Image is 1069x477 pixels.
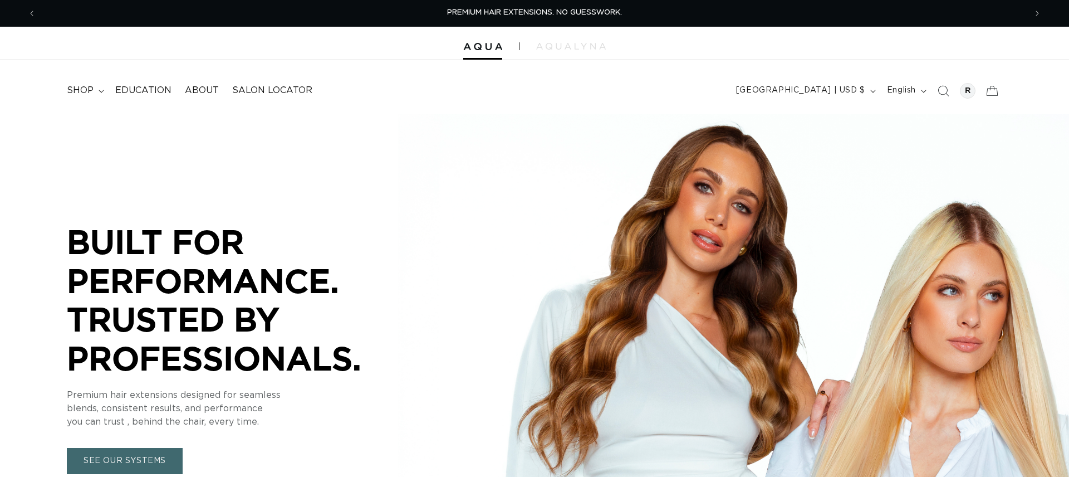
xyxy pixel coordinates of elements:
p: Premium hair extensions designed for seamless [67,388,401,402]
span: English [887,85,916,96]
a: Education [109,78,178,103]
img: aqualyna.com [536,43,606,50]
summary: shop [60,78,109,103]
span: shop [67,85,94,96]
a: About [178,78,225,103]
summary: Search [931,79,955,103]
p: BUILT FOR PERFORMANCE. TRUSTED BY PROFESSIONALS. [67,222,401,377]
button: Previous announcement [19,3,44,24]
p: blends, consistent results, and performance [67,402,401,415]
span: About [185,85,219,96]
button: Next announcement [1025,3,1050,24]
span: Education [115,85,171,96]
button: English [880,80,931,101]
a: Salon Locator [225,78,319,103]
span: [GEOGRAPHIC_DATA] | USD $ [736,85,865,96]
span: PREMIUM HAIR EXTENSIONS. NO GUESSWORK. [447,9,622,16]
img: Aqua Hair Extensions [463,43,502,51]
p: you can trust , behind the chair, every time. [67,415,401,429]
button: [GEOGRAPHIC_DATA] | USD $ [729,80,880,101]
a: SEE OUR SYSTEMS [67,448,183,474]
span: Salon Locator [232,85,312,96]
